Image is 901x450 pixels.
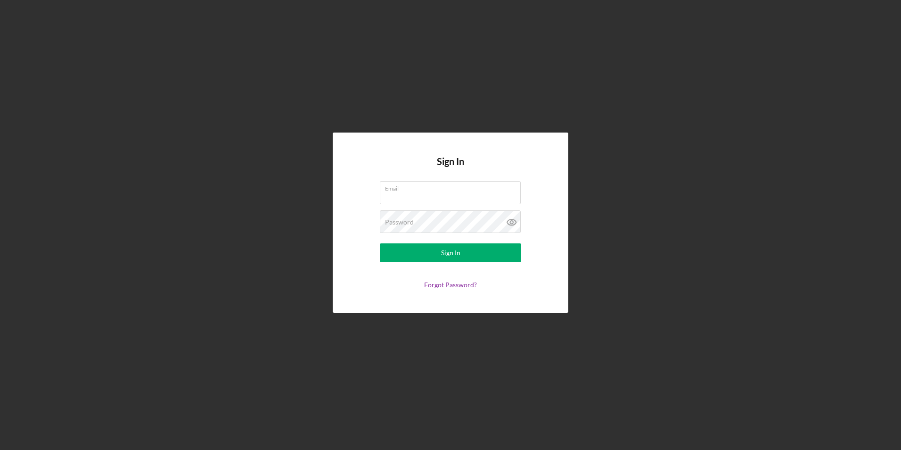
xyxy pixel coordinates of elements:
[424,281,477,289] a: Forgot Password?
[437,156,464,181] h4: Sign In
[385,218,414,226] label: Password
[385,182,521,192] label: Email
[380,243,521,262] button: Sign In
[441,243,460,262] div: Sign In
